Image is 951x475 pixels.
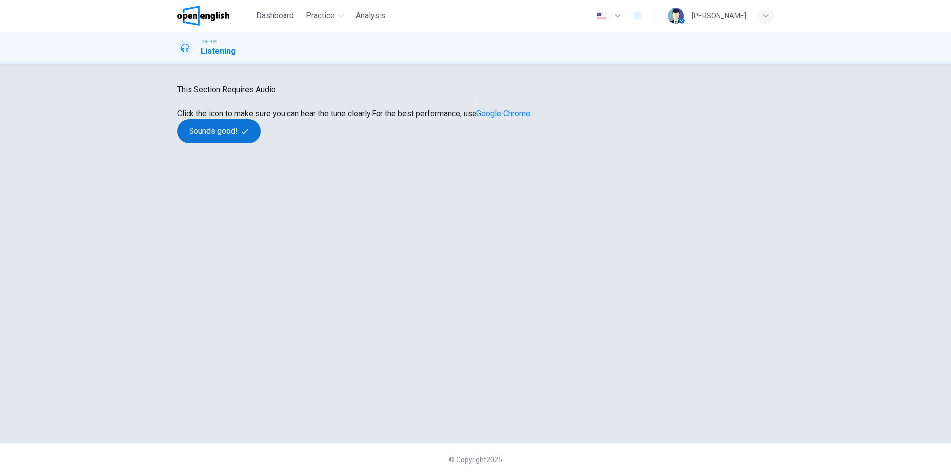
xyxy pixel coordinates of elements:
[476,109,530,118] a: Google Chrome
[201,38,217,45] span: TOEFL®
[449,456,502,464] span: © Copyright 2025
[177,6,229,26] img: OpenEnglish logo
[372,109,530,118] span: For the best performance, use
[252,7,298,25] button: Dashboard
[356,10,385,22] span: Analysis
[306,10,335,22] span: Practice
[302,7,348,25] button: Practice
[177,109,372,118] span: Click the icon to make sure you can hear the tune clearly.
[668,8,684,24] img: Profile picture
[352,7,389,25] button: Analysis
[177,85,276,94] span: This Section Requires Audio
[177,119,261,143] button: Sounds good!
[692,10,746,22] div: [PERSON_NAME]
[256,10,294,22] span: Dashboard
[595,12,608,20] img: en
[201,45,236,57] h1: Listening
[177,6,252,26] a: OpenEnglish logo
